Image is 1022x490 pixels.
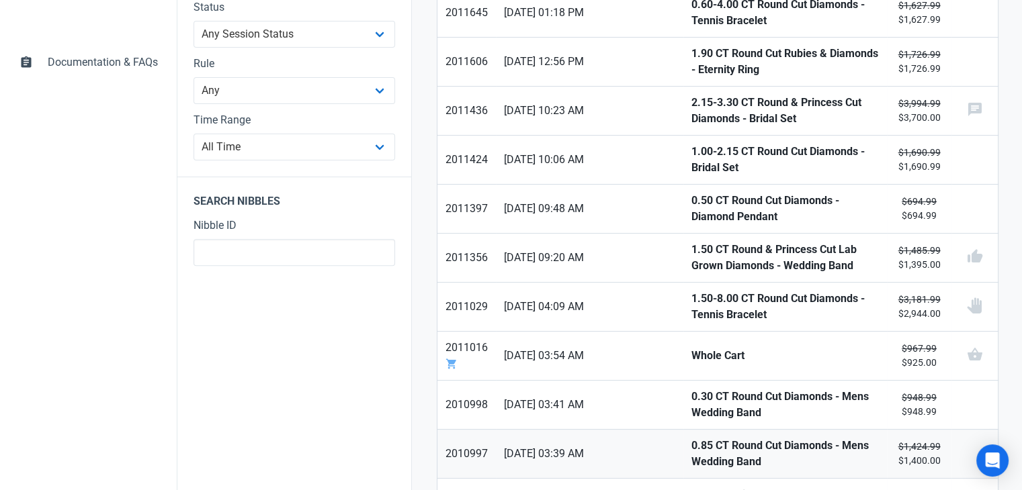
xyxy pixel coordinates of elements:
[966,101,982,117] span: chat
[887,283,951,331] a: $3,181.99$2,944.00
[966,346,982,362] span: shopping_basket
[951,332,998,380] a: shopping_basket
[898,441,940,452] s: $1,424.99
[895,146,943,174] small: $1,690.99
[504,299,675,315] span: [DATE] 04:09 AM
[177,177,411,217] legend: Search Nibbles
[496,234,683,282] a: [DATE] 09:20 AM
[691,46,879,78] strong: 1.90 CT Round Cut Rubies & Diamonds - Eternity Ring
[496,185,683,233] a: [DATE] 09:48 AM
[683,283,887,331] a: 1.50-8.00 CT Round Cut Diamonds - Tennis Bracelet
[683,185,887,233] a: 0.50 CT Round Cut Diamonds - Diamond Pendant
[895,391,943,419] small: $948.99
[898,98,940,109] s: $3,994.99
[898,245,940,256] s: $1,485.99
[887,234,951,282] a: $1,485.99$1,395.00
[11,46,166,79] a: assignmentDocumentation & FAQs
[691,95,879,127] strong: 2.15-3.30 CT Round & Princess Cut Diamonds - Bridal Set
[895,293,943,321] small: $2,944.00
[437,38,496,86] a: 2011606
[895,195,943,223] small: $694.99
[691,291,879,323] strong: 1.50-8.00 CT Round Cut Diamonds - Tennis Bracelet
[691,389,879,421] strong: 0.30 CT Round Cut Diamonds - Mens Wedding Band
[683,234,887,282] a: 1.50 CT Round & Princess Cut Lab Grown Diamonds - Wedding Band
[887,381,951,429] a: $948.99$948.99
[902,343,937,354] s: $967.99
[504,250,675,266] span: [DATE] 09:20 AM
[504,348,675,364] span: [DATE] 03:54 AM
[504,446,675,462] span: [DATE] 03:39 AM
[898,49,940,60] s: $1,726.99
[496,87,683,135] a: [DATE] 10:23 AM
[895,48,943,76] small: $1,726.99
[504,54,675,70] span: [DATE] 12:56 PM
[691,438,879,470] strong: 0.85 CT Round Cut Diamonds - Mens Wedding Band
[902,196,937,207] s: $694.99
[437,185,496,233] a: 2011397
[898,294,940,305] s: $3,181.99
[691,193,879,225] strong: 0.50 CT Round Cut Diamonds - Diamond Pendant
[887,430,951,478] a: $1,424.99$1,400.00
[496,283,683,331] a: [DATE] 04:09 AM
[437,332,496,380] a: 2011016shopping_cart
[887,38,951,86] a: $1,726.99$1,726.99
[504,397,675,413] span: [DATE] 03:41 AM
[895,342,943,370] small: $925.00
[496,430,683,478] a: [DATE] 03:39 AM
[194,56,395,72] label: Rule
[496,381,683,429] a: [DATE] 03:41 AM
[504,5,675,21] span: [DATE] 01:18 PM
[683,430,887,478] a: 0.85 CT Round Cut Diamonds - Mens Wedding Band
[504,152,675,168] span: [DATE] 10:06 AM
[504,103,675,119] span: [DATE] 10:23 AM
[966,248,982,264] span: thumb_up
[895,244,943,272] small: $1,395.00
[902,392,937,403] s: $948.99
[887,185,951,233] a: $694.99$694.99
[683,332,887,380] a: Whole Cart
[691,348,879,364] strong: Whole Cart
[683,381,887,429] a: 0.30 CT Round Cut Diamonds - Mens Wedding Band
[445,358,458,370] span: shopping_cart
[976,444,1009,477] div: Open Intercom Messenger
[895,440,943,468] small: $1,400.00
[951,87,998,135] a: chat
[898,147,940,158] s: $1,690.99
[437,283,496,331] a: 2011029
[504,201,675,217] span: [DATE] 09:48 AM
[887,332,951,380] a: $967.99$925.00
[683,136,887,184] a: 1.00-2.15 CT Round Cut Diamonds - Bridal Set
[887,87,951,135] a: $3,994.99$3,700.00
[437,136,496,184] a: 2011424
[19,54,33,68] span: assignment
[48,54,158,70] span: Documentation & FAQs
[691,242,879,274] strong: 1.50 CT Round & Princess Cut Lab Grown Diamonds - Wedding Band
[966,297,982,313] img: status_user_offer_unavailable.svg
[437,430,496,478] a: 2010997
[496,136,683,184] a: [DATE] 10:06 AM
[496,332,683,380] a: [DATE] 03:54 AM
[951,234,998,282] a: thumb_up
[691,144,879,176] strong: 1.00-2.15 CT Round Cut Diamonds - Bridal Set
[437,234,496,282] a: 2011356
[194,112,395,128] label: Time Range
[194,217,395,234] label: Nibble ID
[683,87,887,135] a: 2.15-3.30 CT Round & Princess Cut Diamonds - Bridal Set
[437,87,496,135] a: 2011436
[887,136,951,184] a: $1,690.99$1,690.99
[895,97,943,125] small: $3,700.00
[437,381,496,429] a: 2010998
[683,38,887,86] a: 1.90 CT Round Cut Rubies & Diamonds - Eternity Ring
[496,38,683,86] a: [DATE] 12:56 PM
